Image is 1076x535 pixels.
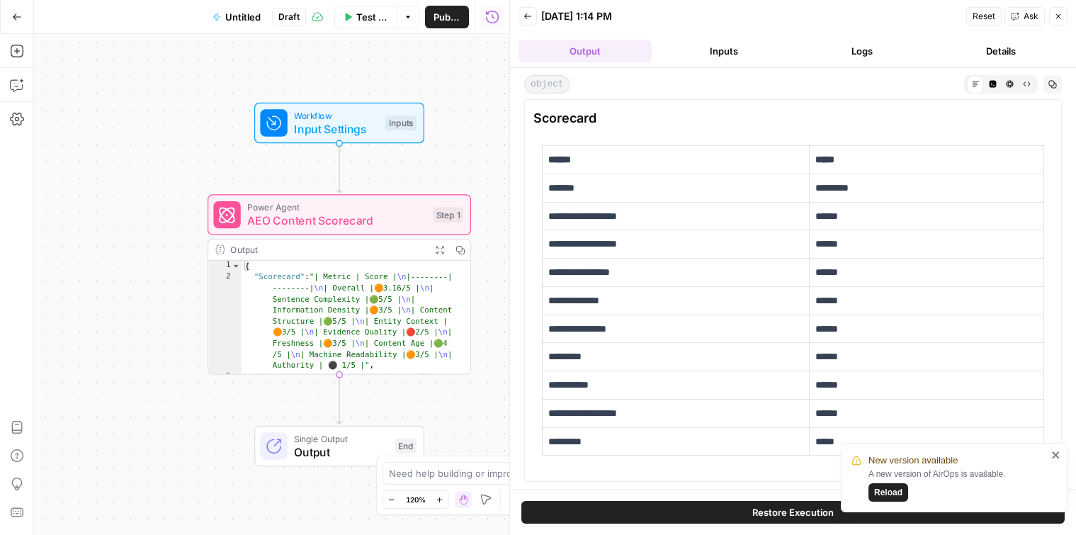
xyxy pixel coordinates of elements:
g: Edge from step_1 to end [336,375,341,424]
button: Reset [966,7,1002,26]
button: Ask [1004,7,1045,26]
span: object [524,75,570,94]
button: Publish [425,6,469,28]
span: New version available [868,454,958,468]
span: Reset [973,10,995,23]
span: Scorecard [533,108,1053,128]
span: Brief [533,478,1053,498]
button: Output [519,40,652,62]
div: Power AgentAEO Content ScorecardStep 1Output{ "Scorecard":"| Metric | Score |\n|--------| -------... [208,194,471,374]
g: Edge from start to step_1 [336,143,341,193]
div: 1 [208,261,242,272]
div: Output [230,243,424,257]
button: Test Data [334,6,397,28]
button: Details [934,40,1067,62]
span: 120% [406,494,426,505]
div: End [395,439,417,454]
div: WorkflowInput SettingsInputs [208,103,471,144]
span: Reload [874,486,902,499]
span: Draft [278,11,300,23]
div: Single OutputOutputEnd [208,426,471,467]
span: Untitled [225,10,261,24]
span: Toggle code folding, rows 1 through 4 [232,261,241,272]
div: Step 1 [433,207,463,223]
button: Logs [796,40,929,62]
span: Input Settings [294,120,378,137]
span: Power Agent [247,201,426,214]
span: Output [294,444,387,461]
span: Publish [434,10,460,24]
button: Untitled [204,6,269,28]
span: Ask [1024,10,1038,23]
div: Inputs [385,116,417,131]
span: Workflow [294,108,378,122]
span: Test Data [356,10,388,24]
div: A new version of AirOps is available. [868,468,1047,502]
span: Single Output [294,432,387,445]
span: Restore Execution [752,505,834,519]
span: AEO Content Scorecard [247,213,426,230]
button: Restore Execution [521,501,1065,524]
button: Inputs [657,40,791,62]
div: 2 [208,272,242,371]
button: close [1051,449,1061,461]
button: Reload [868,483,908,502]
